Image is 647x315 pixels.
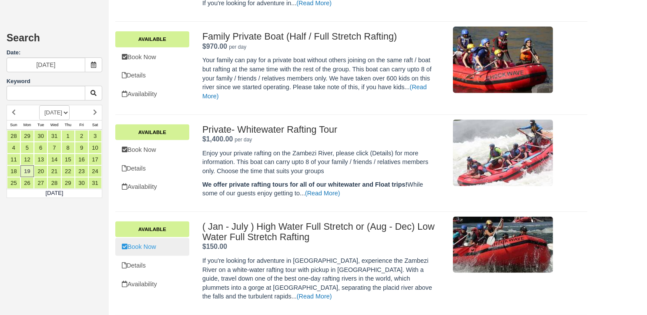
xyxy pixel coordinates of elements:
a: (Read More) [202,84,427,100]
a: 23 [75,165,88,177]
a: 31 [47,130,61,142]
th: Sat [88,120,102,130]
a: 11 [7,154,20,165]
a: 24 [88,165,102,177]
a: 15 [61,154,75,165]
th: Mon [20,120,34,130]
a: 9 [75,142,88,154]
a: 2 [75,130,88,142]
a: Availability [115,85,189,103]
img: M104-3 [453,217,553,273]
a: Available [115,31,189,47]
span: $970.00 [202,43,227,50]
a: 19 [20,165,34,177]
a: Details [115,67,189,84]
a: 7 [47,142,61,154]
a: 13 [34,154,47,165]
a: Details [115,257,189,275]
label: Keyword [7,78,30,84]
img: M164-1 [453,120,553,186]
strong: Price: $970 [202,43,227,50]
th: Fri [75,120,88,130]
button: Keyword Search [85,86,102,101]
p: Your family can pay for a private boat without others joining on the same raft / boat but rafting... [202,56,436,101]
th: Thu [61,120,75,130]
a: 29 [20,130,34,142]
strong: We offer private rafting tours for all of our whitewater and Float trips! [202,181,407,188]
a: 3 [88,130,102,142]
td: [DATE] [7,189,102,198]
a: 1 [61,130,75,142]
em: per day [229,44,246,50]
a: 31 [88,177,102,189]
img: M161-6 [453,27,553,93]
p: If you're looking for adventure in [GEOGRAPHIC_DATA], experience the Zambezi River on a white-wat... [202,256,436,301]
a: Available [115,124,189,140]
a: 21 [47,165,61,177]
a: 8 [61,142,75,154]
strong: Price: $150 [202,243,227,250]
span: $150.00 [202,243,227,250]
a: 16 [75,154,88,165]
a: 18 [7,165,20,177]
a: 22 [61,165,75,177]
h2: ( Jan - July ) High Water Full Stretch or (Aug - Dec) Low Water Full Stretch Rafting [202,221,436,242]
a: 17 [88,154,102,165]
a: 20 [34,165,47,177]
a: 14 [47,154,61,165]
a: 29 [61,177,75,189]
a: Book Now [115,238,189,256]
span: $1,400.00 [202,135,233,143]
h2: Private- Whitewater Rafting Tour [202,124,436,135]
label: Date: [7,49,102,57]
a: 28 [7,130,20,142]
a: 4 [7,142,20,154]
a: 10 [88,142,102,154]
th: Tue [34,120,47,130]
a: 30 [75,177,88,189]
a: 25 [7,177,20,189]
p: While some of our guests enjoy getting to... [202,180,436,198]
h2: Family Private Boat (Half / Full Stretch Rafting) [202,31,436,42]
a: 28 [47,177,61,189]
strong: Price: $1,400 [202,135,233,143]
a: 27 [34,177,47,189]
a: (Read More) [305,190,340,197]
h2: Search [7,33,102,49]
a: 5 [20,142,34,154]
a: 6 [34,142,47,154]
a: Book Now [115,141,189,159]
a: Available [115,221,189,237]
p: Enjoy your private rafting on the Zambezi River, please click (Details) for more information. Thi... [202,149,436,176]
a: 30 [34,130,47,142]
a: 12 [20,154,34,165]
a: Details [115,160,189,178]
th: Sun [7,120,20,130]
a: (Read More) [297,293,332,300]
a: Availability [115,275,189,293]
a: Availability [115,178,189,196]
em: per day [235,137,252,143]
th: Wed [47,120,61,130]
a: Book Now [115,48,189,66]
a: 26 [20,177,34,189]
